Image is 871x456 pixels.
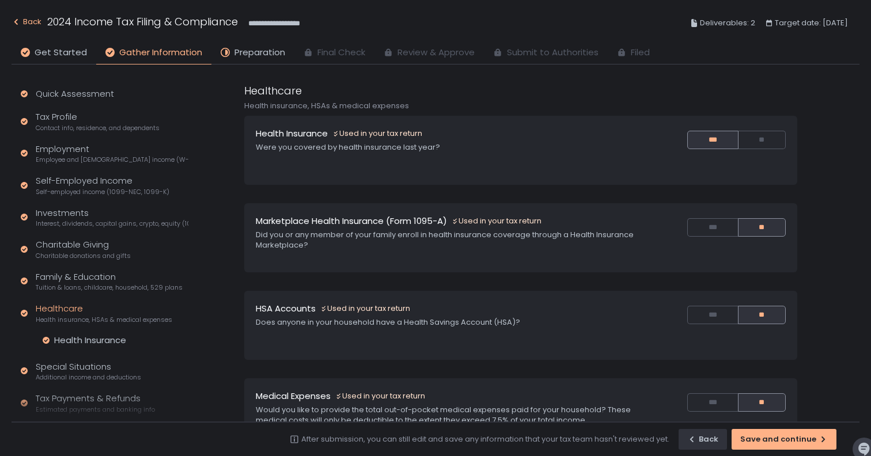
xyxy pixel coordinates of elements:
h1: Marketplace Health Insurance (Form 1095-A) [256,215,447,228]
span: Get Started [35,46,87,59]
span: Gather Information [119,46,202,59]
span: Submit to Authorities [507,46,599,59]
div: Investments [36,207,188,229]
span: Tuition & loans, childcare, household, 529 plans [36,283,183,292]
div: Used in your tax return [320,303,410,314]
span: Charitable donations and gifts [36,252,131,260]
h1: 2024 Income Tax Filing & Compliance [47,14,238,29]
span: Interest, dividends, capital gains, crypto, equity (1099s, K-1s) [36,219,188,228]
div: Used in your tax return [335,391,425,401]
div: Health insurance, HSAs & medical expenses [244,101,797,111]
div: Does anyone in your household have a Health Savings Account (HSA)? [256,317,641,328]
div: Used in your tax return [332,128,422,139]
span: Preparation [234,46,285,59]
div: Self-Employed Income [36,174,169,196]
div: Would you like to provide the total out-of-pocket medical expenses paid for your household? These... [256,405,641,425]
button: Save and continue [732,429,836,450]
div: Save and continue [740,434,828,444]
span: Estimated payments and banking info [36,405,155,414]
span: Filed [631,46,650,59]
div: After submission, you can still edit and save any information that your tax team hasn't reviewed ... [301,434,669,444]
div: Special Situations [36,360,141,382]
div: Tax Profile [36,111,160,132]
h1: Medical Expenses [256,390,331,403]
div: Quick Assessment [36,88,114,101]
div: Employment [36,143,188,165]
div: Back [12,15,41,29]
div: Health Insurance [54,335,126,346]
div: Used in your tax return [452,216,541,226]
span: Self-employed income (1099-NEC, 1099-K) [36,188,169,196]
span: Additional income and deductions [36,373,141,382]
div: Did you or any member of your family enroll in health insurance coverage through a Health Insuran... [256,230,641,250]
button: Back [679,429,727,450]
div: Back [687,434,718,444]
h1: Healthcare [244,83,302,98]
span: Contact info, residence, and dependents [36,124,160,132]
h1: Health Insurance [256,127,328,140]
span: Review & Approve [397,46,475,59]
div: Tax Payments & Refunds [36,392,155,414]
button: Back [12,14,41,33]
span: Target date: [DATE] [775,16,848,30]
span: Employee and [DEMOGRAPHIC_DATA] income (W-2s) [36,155,188,164]
span: Deliverables: 2 [700,16,755,30]
div: Family & Education [36,271,183,292]
div: Charitable Giving [36,238,131,260]
span: Final Check [317,46,365,59]
div: Were you covered by health insurance last year? [256,142,641,153]
h1: HSA Accounts [256,302,316,316]
div: Healthcare [36,302,172,324]
span: Health insurance, HSAs & medical expenses [36,316,172,324]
